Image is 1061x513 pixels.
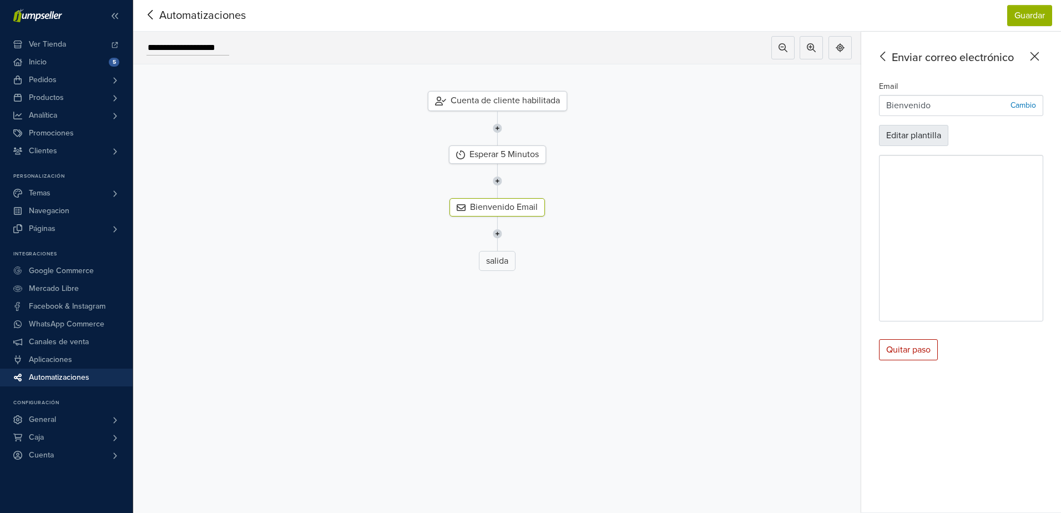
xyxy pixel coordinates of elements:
[428,91,567,111] div: Cuenta de cliente habilitada
[880,155,1043,321] iframe: Bienvenido
[493,111,502,145] img: line-7960e5f4d2b50ad2986e.svg
[29,124,74,142] span: Promociones
[29,53,47,71] span: Inicio
[493,164,502,198] img: line-7960e5f4d2b50ad2986e.svg
[29,369,89,386] span: Automatizaciones
[879,81,898,93] label: Email
[29,142,57,160] span: Clientes
[29,262,94,280] span: Google Commerce
[886,99,931,112] p: Bienvenido
[29,351,72,369] span: Aplicaciones
[29,220,55,238] span: Páginas
[29,89,64,107] span: Productos
[449,198,545,217] div: Bienvenido Email
[493,217,502,251] img: line-7960e5f4d2b50ad2986e.svg
[13,173,133,180] p: Personalización
[29,202,69,220] span: Navegacion
[29,280,79,298] span: Mercado Libre
[142,7,229,24] span: Automatizaciones
[29,446,54,464] span: Cuenta
[1011,99,1036,111] p: Cambio
[29,71,57,89] span: Pedidos
[29,429,44,446] span: Caja
[29,36,66,53] span: Ver Tienda
[29,184,50,202] span: Temas
[479,251,516,271] div: salida
[879,125,948,146] button: Editar plantilla
[449,145,546,164] div: Esperar 5 Minutos
[29,107,57,124] span: Analítica
[13,400,133,406] p: Configuración
[29,333,89,351] span: Canales de venta
[29,411,56,429] span: General
[29,298,105,315] span: Facebook & Instagram
[13,251,133,258] p: Integraciones
[109,58,119,67] span: 5
[29,315,104,333] span: WhatsApp Commerce
[875,49,1043,66] div: Enviar correo electrónico
[1007,5,1052,26] button: Guardar
[879,339,938,360] div: Quitar paso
